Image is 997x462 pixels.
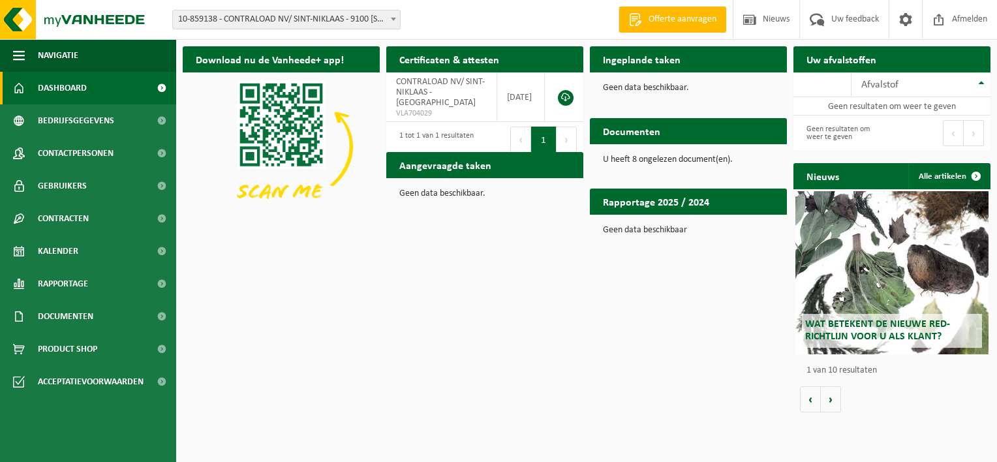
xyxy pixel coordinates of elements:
[861,80,898,90] span: Afvalstof
[38,39,78,72] span: Navigatie
[805,319,950,342] span: Wat betekent de nieuwe RED-richtlijn voor u als klant?
[38,365,144,398] span: Acceptatievoorwaarden
[531,127,557,153] button: 1
[38,268,88,300] span: Rapportage
[183,72,380,221] img: Download de VHEPlus App
[800,386,821,412] button: Vorige
[38,202,89,235] span: Contracten
[396,77,485,108] span: CONTRALOAD NV/ SINT-NIKLAAS - [GEOGRAPHIC_DATA]
[510,127,531,153] button: Previous
[690,214,786,240] a: Bekijk rapportage
[557,127,577,153] button: Next
[590,46,694,72] h2: Ingeplande taken
[183,46,357,72] h2: Download nu de Vanheede+ app!
[386,152,504,177] h2: Aangevraagde taken
[590,118,673,144] h2: Documenten
[393,125,474,154] div: 1 tot 1 van 1 resultaten
[38,235,78,268] span: Kalender
[800,119,885,147] div: Geen resultaten om weer te geven
[943,120,964,146] button: Previous
[590,189,722,214] h2: Rapportage 2025 / 2024
[38,72,87,104] span: Dashboard
[399,189,570,198] p: Geen data beschikbaar.
[793,46,889,72] h2: Uw afvalstoffen
[38,333,97,365] span: Product Shop
[964,120,984,146] button: Next
[793,163,852,189] h2: Nieuws
[172,10,401,29] span: 10-859138 - CONTRALOAD NV/ SINT-NIKLAAS - 9100 SINT-NIKLAAS, PACHTGOEDSTRAAT 5
[619,7,726,33] a: Offerte aanvragen
[603,84,774,93] p: Geen data beschikbaar.
[603,155,774,164] p: U heeft 8 ongelezen document(en).
[173,10,400,29] span: 10-859138 - CONTRALOAD NV/ SINT-NIKLAAS - 9100 SINT-NIKLAAS, PACHTGOEDSTRAAT 5
[38,170,87,202] span: Gebruikers
[497,72,545,122] td: [DATE]
[793,97,990,115] td: Geen resultaten om weer te geven
[386,46,512,72] h2: Certificaten & attesten
[795,191,989,354] a: Wat betekent de nieuwe RED-richtlijn voor u als klant?
[38,137,114,170] span: Contactpersonen
[806,366,984,375] p: 1 van 10 resultaten
[38,300,93,333] span: Documenten
[396,108,487,119] span: VLA704029
[908,163,989,189] a: Alle artikelen
[603,226,774,235] p: Geen data beschikbaar
[821,386,841,412] button: Volgende
[645,13,720,26] span: Offerte aanvragen
[38,104,114,137] span: Bedrijfsgegevens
